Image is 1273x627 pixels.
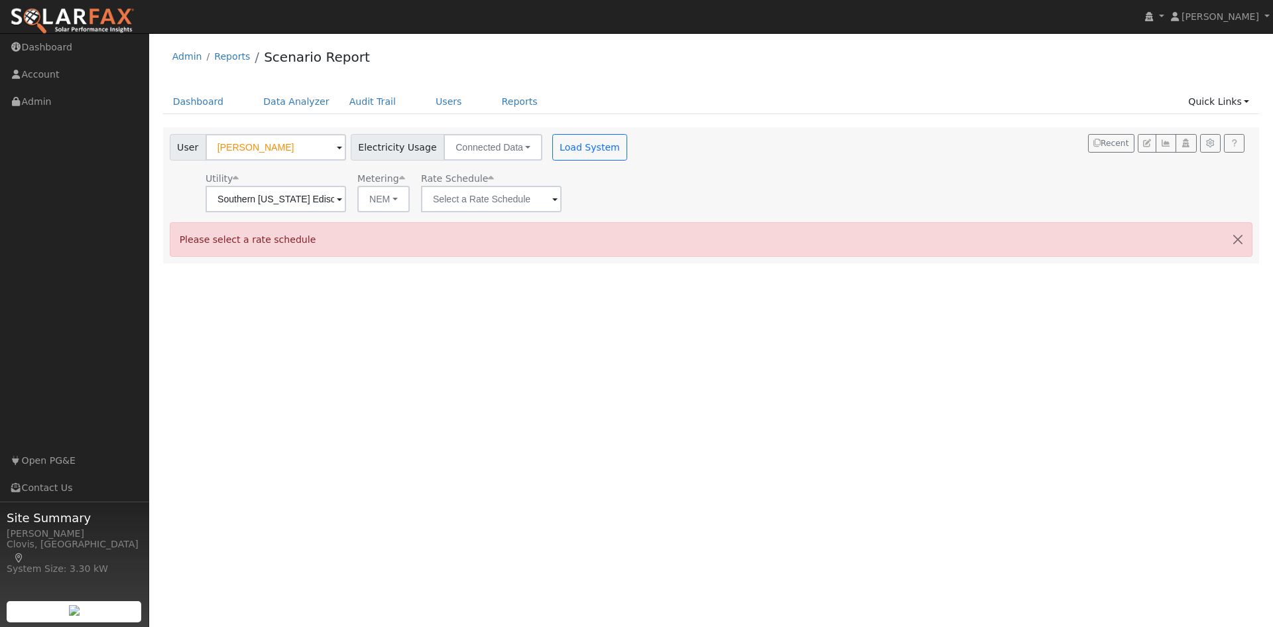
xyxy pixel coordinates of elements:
[7,562,142,576] div: System Size: 3.30 kW
[444,134,542,161] button: Connected Data
[421,186,562,212] input: Select a Rate Schedule
[1138,134,1156,153] button: Edit User
[1088,134,1134,153] button: Recent
[357,186,410,212] button: NEM
[13,553,25,563] a: Map
[7,537,142,565] div: Clovis, [GEOGRAPHIC_DATA]
[172,51,202,62] a: Admin
[492,90,548,114] a: Reports
[163,90,234,114] a: Dashboard
[264,49,370,65] a: Scenario Report
[339,90,406,114] a: Audit Trail
[351,134,444,161] span: Electricity Usage
[7,527,142,541] div: [PERSON_NAME]
[1200,134,1221,153] button: Settings
[170,134,206,161] span: User
[180,234,316,245] span: Please select a rate schedule
[552,134,628,161] button: Load System
[1182,11,1259,22] span: [PERSON_NAME]
[10,7,135,35] img: SolarFax
[206,186,346,212] input: Select a Utility
[206,134,346,161] input: Select a User
[214,51,250,62] a: Reports
[253,90,339,114] a: Data Analyzer
[206,172,346,186] div: Utility
[426,90,472,114] a: Users
[421,173,494,184] span: Alias: TOU-D-PRIME
[1224,134,1244,153] a: Help Link
[7,509,142,527] span: Site Summary
[1156,134,1176,153] button: Multi-Series Graph
[357,172,410,186] div: Metering
[1176,134,1196,153] button: Login As
[1224,223,1252,255] button: Close
[69,605,80,616] img: retrieve
[1178,90,1259,114] a: Quick Links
